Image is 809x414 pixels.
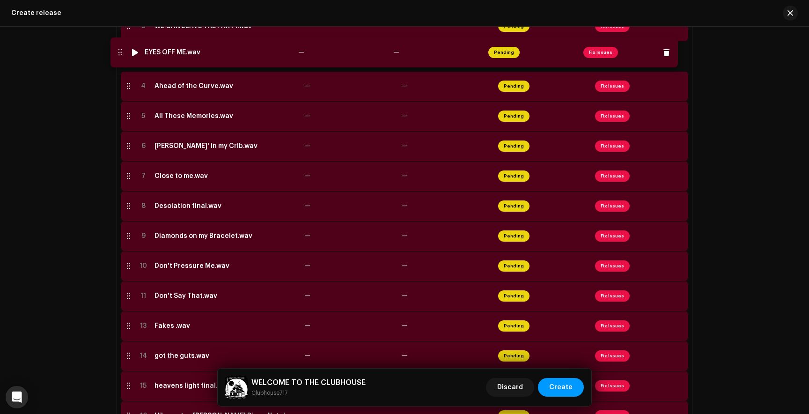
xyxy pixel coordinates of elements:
span: — [401,263,407,269]
span: — [304,323,310,329]
span: — [304,263,310,269]
button: Discard [486,378,534,397]
img: 2e1d9414-7b01-4354-ac7b-165e1a4c8011 [225,376,248,399]
span: — [401,233,407,239]
span: — [304,113,310,119]
span: Pending [498,140,530,152]
span: Fix Issues [595,350,630,362]
div: Open Intercom Messenger [6,386,28,408]
button: Create [538,378,584,397]
span: Pending [498,260,530,272]
span: Pending [498,350,530,362]
span: — [401,203,407,209]
span: Fix Issues [595,140,630,152]
span: Fix Issues [595,380,630,392]
span: Pending [498,111,530,122]
span: Fix Issues [595,81,630,92]
span: Fix Issues [595,290,630,302]
div: Ahead of the Curve.wav [154,82,233,90]
div: Fakes .wav [154,322,190,330]
small: WELCOME TO THE CLUBHOUSE [251,388,366,398]
span: — [401,113,407,119]
span: Pending [498,290,530,302]
span: — [304,143,310,149]
span: Fix Issues [595,260,630,272]
span: — [401,323,407,329]
span: — [304,353,310,359]
div: got the guts.wav [154,352,209,360]
span: Fix Issues [595,170,630,182]
span: — [304,173,310,179]
span: — [304,203,310,209]
span: — [401,353,407,359]
div: Chillin' in my Crib.wav [154,142,257,150]
div: Diamonds on my Bracelet.wav [154,232,252,240]
span: Pending [498,320,530,332]
span: — [304,83,310,89]
div: Close to me.wav [154,172,208,180]
div: Desolation final.wav [154,202,221,210]
div: Don't Pressure Me.wav [154,262,229,270]
span: Discard [497,378,523,397]
div: Don't Say That.wav [154,292,217,300]
span: Fix Issues [595,320,630,332]
span: Create [549,378,573,397]
div: heavens light final.wav [154,382,230,390]
div: All These Memories.wav [154,112,233,120]
span: Fix Issues [595,111,630,122]
span: Pending [498,200,530,212]
span: — [401,143,407,149]
span: Pending [498,230,530,242]
span: — [401,83,407,89]
span: — [401,173,407,179]
h5: WELCOME TO THE CLUBHOUSE [251,377,366,388]
span: Pending [498,81,530,92]
span: Fix Issues [595,230,630,242]
span: — [304,233,310,239]
span: — [401,293,407,299]
span: — [304,293,310,299]
span: Pending [498,170,530,182]
span: Fix Issues [595,200,630,212]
